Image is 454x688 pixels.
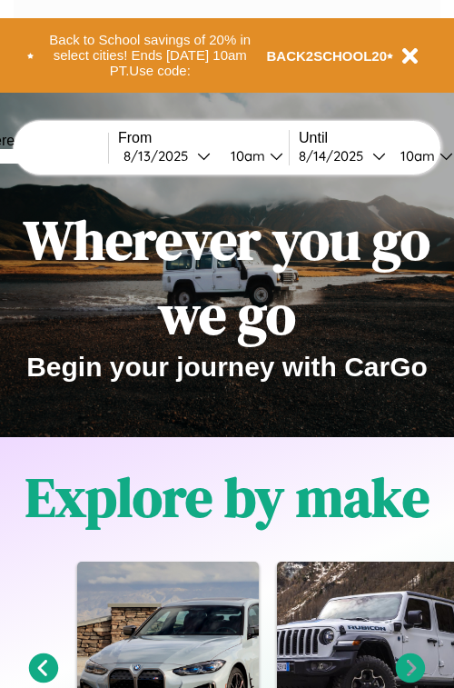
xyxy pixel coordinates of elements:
div: 8 / 14 / 2025 [299,147,372,165]
b: BACK2SCHOOL20 [267,48,388,64]
button: Back to School savings of 20% in select cities! Ends [DATE] 10am PT.Use code: [34,27,267,84]
label: From [118,130,289,146]
div: 10am [391,147,439,165]
h1: Explore by make [25,460,429,534]
div: 8 / 13 / 2025 [123,147,197,165]
button: 8/13/2025 [118,146,216,165]
div: 10am [222,147,270,165]
button: 10am [216,146,289,165]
